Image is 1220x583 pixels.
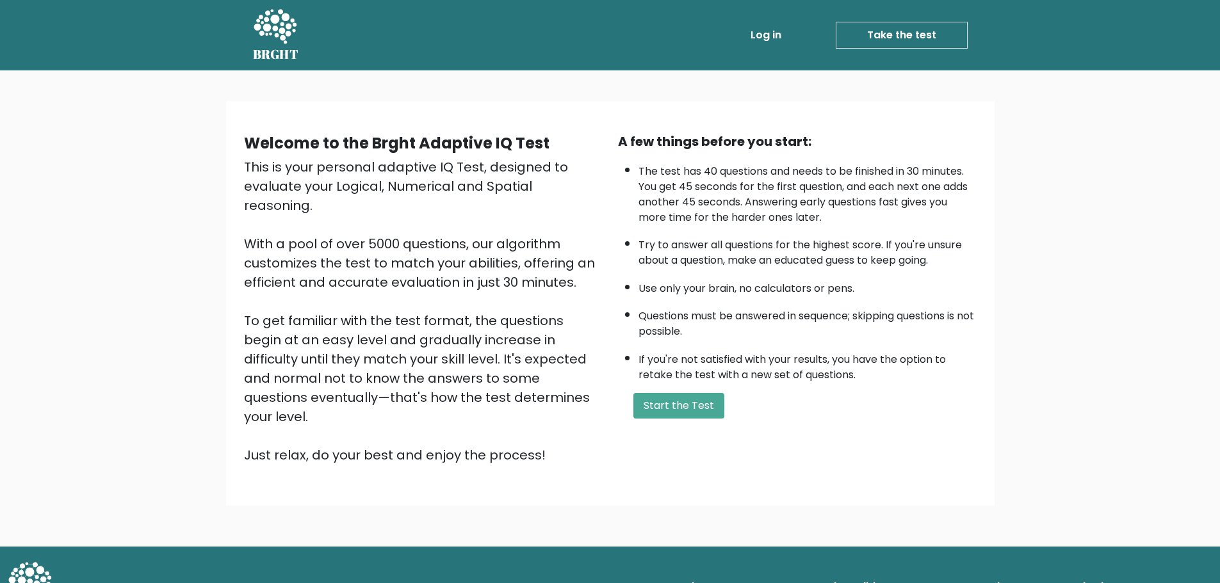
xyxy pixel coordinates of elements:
[618,132,977,151] div: A few things before you start:
[745,22,786,48] a: Log in
[638,302,977,339] li: Questions must be answered in sequence; skipping questions is not possible.
[638,231,977,268] li: Try to answer all questions for the highest score. If you're unsure about a question, make an edu...
[638,157,977,225] li: The test has 40 questions and needs to be finished in 30 minutes. You get 45 seconds for the firs...
[633,393,724,419] button: Start the Test
[638,275,977,296] li: Use only your brain, no calculators or pens.
[244,157,603,465] div: This is your personal adaptive IQ Test, designed to evaluate your Logical, Numerical and Spatial ...
[253,5,299,65] a: BRGHT
[253,47,299,62] h5: BRGHT
[638,346,977,383] li: If you're not satisfied with your results, you have the option to retake the test with a new set ...
[244,132,549,154] b: Welcome to the Brght Adaptive IQ Test
[836,22,968,49] a: Take the test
